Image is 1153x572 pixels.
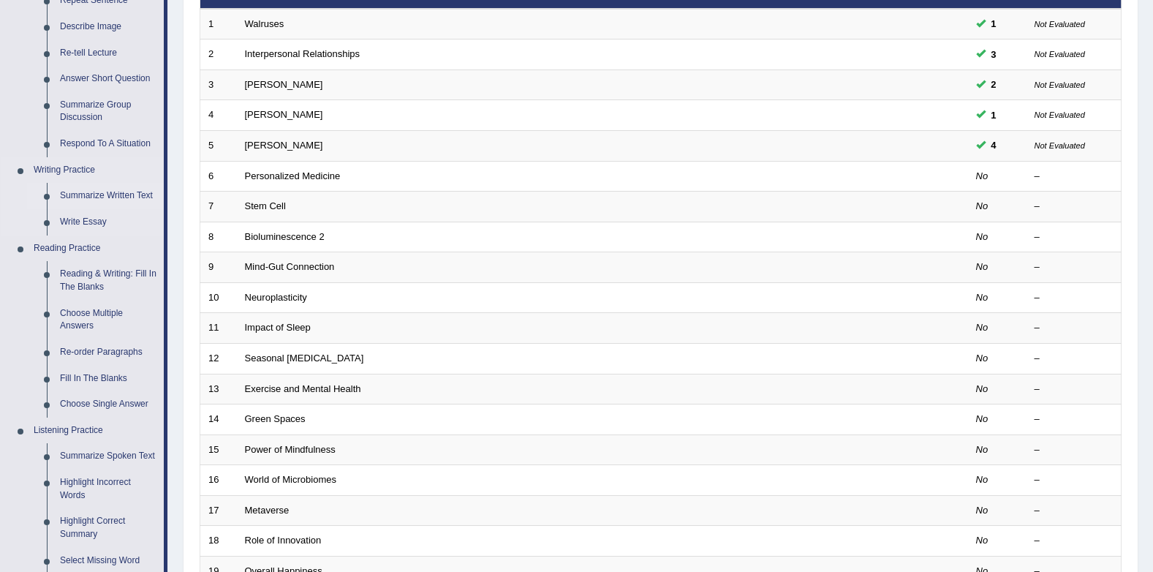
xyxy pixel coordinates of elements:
a: Re-tell Lecture [53,40,164,67]
span: You can still take this question [986,16,1002,31]
a: Reading Practice [27,236,164,262]
td: 5 [200,131,237,162]
a: Seasonal [MEDICAL_DATA] [245,353,364,364]
div: – [1035,291,1114,305]
em: No [976,413,988,424]
td: 9 [200,252,237,283]
a: [PERSON_NAME] [245,140,323,151]
span: You can still take this question [986,108,1002,123]
div: – [1035,413,1114,426]
em: No [976,383,988,394]
em: No [976,322,988,333]
em: No [976,505,988,516]
a: Choose Multiple Answers [53,301,164,339]
a: Summarize Group Discussion [53,92,164,131]
div: – [1035,473,1114,487]
em: No [976,353,988,364]
a: Impact of Sleep [245,322,311,333]
a: Answer Short Question [53,66,164,92]
div: – [1035,443,1114,457]
td: 8 [200,222,237,252]
a: Choose Single Answer [53,391,164,418]
td: 13 [200,374,237,404]
td: 2 [200,39,237,70]
td: 18 [200,526,237,557]
a: Writing Practice [27,157,164,184]
a: [PERSON_NAME] [245,109,323,120]
a: Highlight Incorrect Words [53,470,164,508]
a: Walruses [245,18,284,29]
a: Fill In The Blanks [53,366,164,392]
em: No [976,535,988,546]
em: No [976,474,988,485]
span: You can still take this question [986,77,1002,92]
em: No [976,170,988,181]
div: – [1035,504,1114,518]
small: Not Evaluated [1035,141,1085,150]
td: 17 [200,495,237,526]
td: 12 [200,343,237,374]
em: No [976,231,988,242]
span: You can still take this question [986,138,1002,153]
small: Not Evaluated [1035,80,1085,89]
td: 15 [200,434,237,465]
td: 14 [200,404,237,435]
div: – [1035,352,1114,366]
a: Exercise and Mental Health [245,383,361,394]
a: Neuroplasticity [245,292,307,303]
a: Green Spaces [245,413,306,424]
td: 6 [200,161,237,192]
em: No [976,292,988,303]
td: 3 [200,69,237,100]
a: Power of Mindfulness [245,444,336,455]
a: Bioluminescence 2 [245,231,325,242]
div: – [1035,230,1114,244]
small: Not Evaluated [1035,110,1085,119]
a: [PERSON_NAME] [245,79,323,90]
td: 7 [200,192,237,222]
small: Not Evaluated [1035,20,1085,29]
div: – [1035,383,1114,396]
div: – [1035,200,1114,214]
a: Role of Innovation [245,535,322,546]
div: – [1035,321,1114,335]
a: World of Microbiomes [245,474,336,485]
a: Reading & Writing: Fill In The Blanks [53,261,164,300]
em: No [976,261,988,272]
a: Summarize Spoken Text [53,443,164,470]
a: Write Essay [53,209,164,236]
a: Respond To A Situation [53,131,164,157]
a: Personalized Medicine [245,170,341,181]
div: – [1035,260,1114,274]
a: Listening Practice [27,418,164,444]
a: Metaverse [245,505,290,516]
td: 4 [200,100,237,131]
small: Not Evaluated [1035,50,1085,59]
a: Highlight Correct Summary [53,508,164,547]
a: Summarize Written Text [53,183,164,209]
a: Stem Cell [245,200,286,211]
a: Mind-Gut Connection [245,261,335,272]
td: 10 [200,282,237,313]
a: Describe Image [53,14,164,40]
em: No [976,200,988,211]
a: Interpersonal Relationships [245,48,360,59]
span: You can still take this question [986,47,1002,62]
em: No [976,444,988,455]
div: – [1035,534,1114,548]
td: 11 [200,313,237,344]
div: – [1035,170,1114,184]
a: Re-order Paragraphs [53,339,164,366]
td: 1 [200,9,237,39]
td: 16 [200,465,237,496]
